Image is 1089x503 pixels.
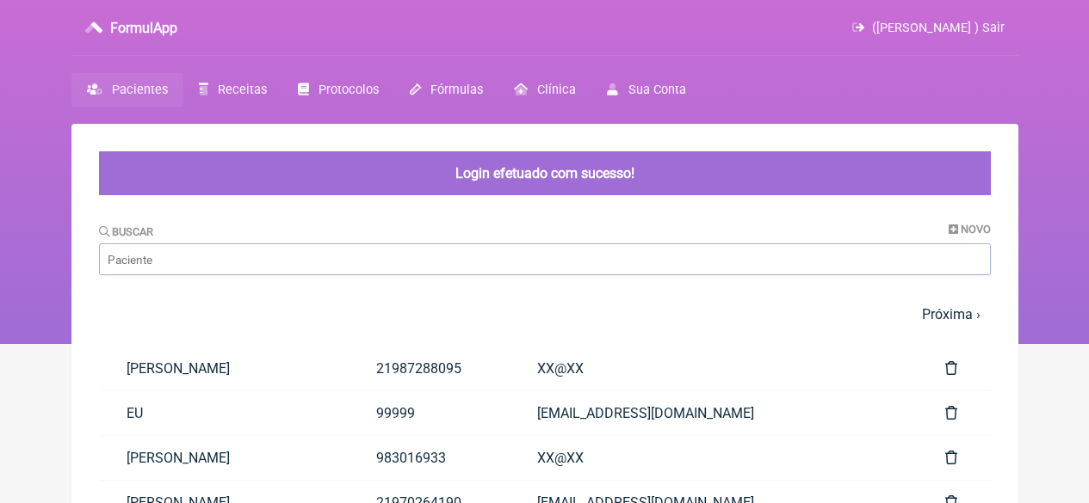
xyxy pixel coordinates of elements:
a: 21987288095 [349,347,510,390]
a: EU [99,391,349,435]
a: XX@XX [510,436,918,480]
a: Próxima › [922,306,981,322]
a: Clínica [498,73,591,107]
span: ([PERSON_NAME] ) Sair [872,21,1005,35]
a: Fórmulas [394,73,498,107]
nav: pager [99,296,991,333]
span: Sua Conta [628,83,686,97]
a: Protocolos [282,73,394,107]
a: [PERSON_NAME] [99,436,349,480]
label: Buscar [99,225,154,238]
span: Protocolos [319,83,379,97]
div: Login efetuado com sucesso! [99,151,991,195]
a: Pacientes [71,73,183,107]
a: ([PERSON_NAME] ) Sair [852,21,1004,35]
span: Receitas [218,83,267,97]
a: [PERSON_NAME] [99,347,349,390]
span: Pacientes [112,83,168,97]
a: Novo [949,223,991,236]
span: Clínica [537,83,576,97]
a: XX@XX [510,347,918,390]
span: Fórmulas [430,83,483,97]
a: Sua Conta [591,73,701,107]
h3: FormulApp [110,20,177,36]
a: 99999 [349,391,510,435]
a: [EMAIL_ADDRESS][DOMAIN_NAME] [510,391,918,435]
a: Receitas [183,73,282,107]
span: Novo [961,223,991,236]
input: Paciente [99,243,991,275]
a: 983016933 [349,436,510,480]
